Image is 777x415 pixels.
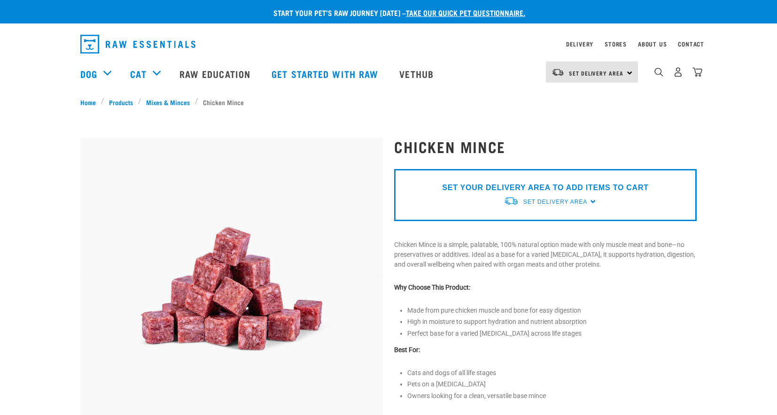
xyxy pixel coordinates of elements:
a: Raw Education [170,55,262,92]
a: Vethub [390,55,445,92]
img: van-moving.png [504,196,519,206]
a: Dog [80,67,97,81]
p: Perfect base for a varied [MEDICAL_DATA] across life stages [407,329,697,338]
strong: Best For: [394,346,420,354]
nav: breadcrumbs [80,97,697,107]
p: SET YOUR DELIVERY AREA TO ADD ITEMS TO CART [442,182,648,193]
p: Owners looking for a clean, versatile base mince [407,391,697,401]
strong: Why Choose This Product: [394,284,470,291]
p: Made from pure chicken muscle and bone for easy digestion [407,306,697,315]
a: Contact [678,42,704,46]
img: van-moving.png [552,68,564,77]
span: Set Delivery Area [523,199,587,205]
p: High in moisture to support hydration and nutrient absorption [407,317,697,327]
p: Chicken Mince is a simple, palatable, 100% natural option made with only muscle meat and bone—no ... [394,240,697,269]
img: Raw Essentials Logo [80,35,195,54]
a: Cat [130,67,146,81]
h1: Chicken Mince [394,138,697,155]
a: take our quick pet questionnaire. [406,10,525,15]
p: Cats and dogs of all life stages [407,368,697,378]
a: Mixes & Minces [141,97,195,107]
a: Products [104,97,138,107]
a: About Us [638,42,667,46]
a: Stores [605,42,627,46]
img: home-icon@2x.png [692,67,702,77]
img: user.png [673,67,683,77]
a: Home [80,97,101,107]
img: home-icon-1@2x.png [654,68,663,77]
a: Delivery [566,42,593,46]
span: Set Delivery Area [569,71,623,75]
nav: dropdown navigation [73,31,704,57]
p: Pets on a [MEDICAL_DATA] [407,379,697,389]
a: Get started with Raw [262,55,390,92]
